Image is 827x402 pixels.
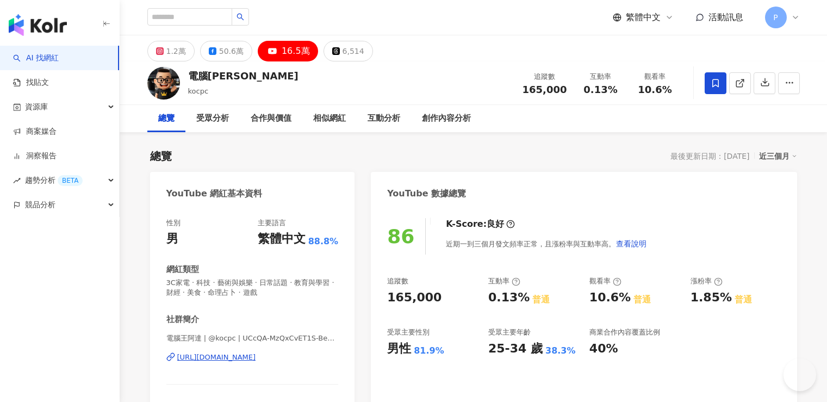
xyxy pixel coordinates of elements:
div: 近三個月 [759,149,797,163]
button: 1.2萬 [147,41,195,61]
span: 查看說明 [616,239,646,248]
div: 總覽 [158,112,175,125]
span: search [237,13,244,21]
div: 繁體中文 [258,231,306,248]
div: 合作與價值 [251,112,291,125]
div: 男性 [387,341,411,357]
div: 40% [589,341,618,357]
div: 觀看率 [635,71,676,82]
button: 查看說明 [615,233,647,255]
a: searchAI 找網紅 [13,53,59,64]
div: 追蹤數 [523,71,567,82]
div: 普通 [633,294,651,306]
div: 10.6% [589,289,631,306]
div: 性別 [166,218,181,228]
div: 主要語言 [258,218,286,228]
div: 漲粉率 [691,276,723,286]
span: 趨勢分析 [25,168,83,193]
div: 受眾主要年齡 [488,327,531,337]
span: 資源庫 [25,95,48,119]
a: 洞察報告 [13,151,57,162]
div: 追蹤數 [387,276,408,286]
div: 良好 [487,218,504,230]
div: 38.3% [545,345,576,357]
div: 6,514 [343,44,364,59]
div: 互動率 [580,71,621,82]
div: 總覽 [150,149,172,164]
div: 互動分析 [368,112,400,125]
div: 受眾主要性別 [387,327,430,337]
div: 網紅類型 [166,264,199,275]
div: 互動率 [488,276,520,286]
span: 0.13% [583,84,617,95]
button: 50.6萬 [200,41,252,61]
div: 1.85% [691,289,732,306]
div: 最後更新日期：[DATE] [670,152,749,160]
button: 6,514 [324,41,373,61]
div: 普通 [532,294,550,306]
div: 創作內容分析 [422,112,471,125]
div: 受眾分析 [196,112,229,125]
div: [URL][DOMAIN_NAME] [177,352,256,362]
iframe: Help Scout Beacon - Open [784,358,816,391]
span: 165,000 [523,84,567,95]
div: 0.13% [488,289,530,306]
div: 16.5萬 [282,44,310,59]
span: 3C家電 · 科技 · 藝術與娛樂 · 日常話題 · 教育與學習 · 財經 · 美食 · 命理占卜 · 遊戲 [166,278,339,298]
div: 電腦[PERSON_NAME] [188,69,299,83]
img: logo [9,14,67,36]
div: 普通 [735,294,752,306]
div: 165,000 [387,289,442,306]
div: 近期一到三個月發文頻率正常，且漲粉率與互動率高。 [446,233,647,255]
span: 電腦王阿達 | @kocpc | UCcQA-MzQxCvET1S-BekQdAA [166,333,339,343]
img: KOL Avatar [147,67,180,100]
div: 81.9% [414,345,444,357]
div: 男 [166,231,178,248]
span: P [773,11,778,23]
span: 繁體中文 [626,11,661,23]
span: 競品分析 [25,193,55,217]
button: 16.5萬 [258,41,318,61]
span: 10.6% [638,84,671,95]
div: 50.6萬 [219,44,244,59]
div: YouTube 數據總覽 [387,188,466,200]
span: kocpc [188,87,209,95]
div: 86 [387,225,414,248]
div: 社群簡介 [166,314,199,325]
div: 相似網紅 [313,112,346,125]
div: 商業合作內容覆蓋比例 [589,327,660,337]
div: K-Score : [446,218,515,230]
span: rise [13,177,21,184]
div: 25-34 歲 [488,341,543,357]
a: 商案媒合 [13,126,57,137]
a: 找貼文 [13,77,49,88]
div: 觀看率 [589,276,621,286]
div: 1.2萬 [166,44,186,59]
span: 88.8% [308,236,339,248]
div: BETA [58,175,83,186]
div: YouTube 網紅基本資料 [166,188,263,200]
a: [URL][DOMAIN_NAME] [166,352,339,362]
span: 活動訊息 [708,12,743,22]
